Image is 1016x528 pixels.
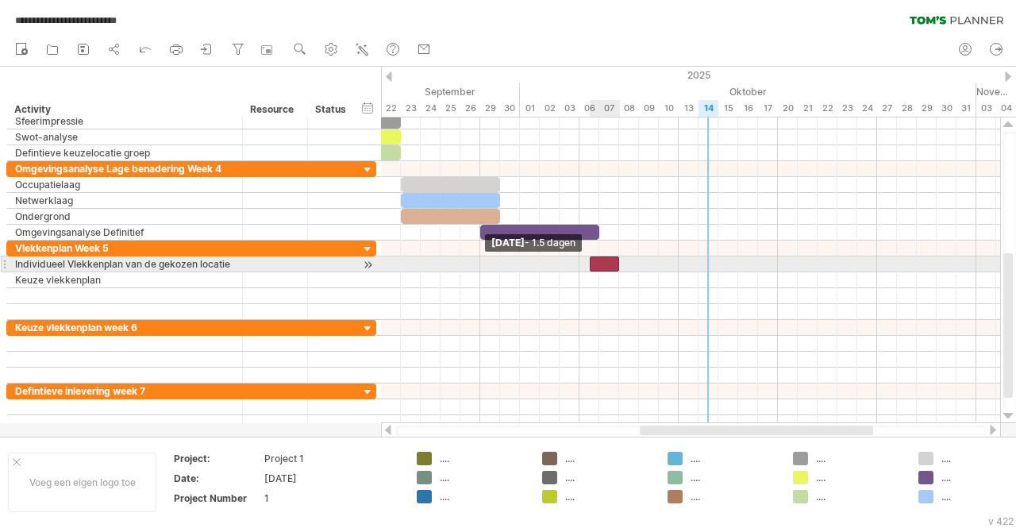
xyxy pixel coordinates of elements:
[691,490,777,503] div: ....
[816,452,902,465] div: ....
[540,100,560,117] div: donderdag, 2 Oktober 2025
[691,471,777,484] div: ....
[565,471,652,484] div: ....
[8,453,156,512] div: Voeg een eigen logo toe
[565,452,652,465] div: ....
[421,100,441,117] div: woensdag, 24 September 2025
[264,472,398,485] div: [DATE]
[639,100,659,117] div: donderdag, 9 Oktober 2025
[15,193,234,208] div: Netwerklaag
[440,471,526,484] div: ....
[798,100,818,117] div: dinsdag, 21 Oktober 2025
[988,515,1014,527] div: v 422
[778,100,798,117] div: maandag, 20 Oktober 2025
[500,100,520,117] div: dinsdag, 30 September 2025
[485,234,582,252] div: [DATE]
[401,100,421,117] div: dinsdag, 23 September 2025
[264,452,398,465] div: Project 1
[360,256,375,273] div: scroll naar activiteit
[480,100,500,117] div: maandag, 29 September 2025
[579,100,599,117] div: maandag, 6 Oktober 2025
[14,102,233,118] div: Activity
[857,100,877,117] div: vrijdag, 24 Oktober 2025
[15,145,234,160] div: Defintieve keuzelocatie groep
[937,100,956,117] div: donderdag, 30 Oktober 2025
[525,237,575,249] span: - 1.5 dagen
[956,100,976,117] div: vrijdag, 31 Oktober 2025
[758,100,778,117] div: vrijdag, 17 Oktober 2025
[877,100,897,117] div: maandag, 27 Oktober 2025
[15,129,234,145] div: Swot-analyse
[440,490,526,503] div: ....
[837,100,857,117] div: donderdag, 23 Oktober 2025
[15,272,234,287] div: Keuze vlekkenplan
[15,225,234,240] div: Omgevingsanalyse Definitief
[174,491,261,505] div: Project Number
[440,452,526,465] div: ....
[264,491,398,505] div: 1
[174,452,261,465] div: Project:
[520,83,976,100] div: Oktober 2025
[15,114,234,129] div: Sfeerimpressie
[15,320,234,335] div: Keuze vlekkenplan week 6
[679,100,698,117] div: maandag, 13 Oktober 2025
[15,177,234,192] div: Occupatielaag
[659,100,679,117] div: vrijdag, 10 Oktober 2025
[15,256,234,272] div: Individueel Vlekkenplan van de gekozen locatie
[897,100,917,117] div: dinsdag, 28 Oktober 2025
[976,100,996,117] div: maandag, 3 November 2025
[174,472,261,485] div: Date:
[816,471,902,484] div: ....
[698,100,718,117] div: dinsdag, 14 Oktober 2025
[460,100,480,117] div: vrijdag, 26 September 2025
[15,241,234,256] div: Vlekkenplan Week 5
[250,102,298,118] div: Resource
[917,100,937,117] div: woensdag, 29 Oktober 2025
[441,100,460,117] div: donderdag, 25 September 2025
[996,100,1016,117] div: dinsdag, 4 November 2025
[315,102,350,118] div: Status
[738,100,758,117] div: donderdag, 16 Oktober 2025
[15,383,234,399] div: Defintieve inlevering week 7
[691,452,777,465] div: ....
[15,161,234,176] div: Omgevingsanalyse Lage benadering Week 4
[818,100,837,117] div: woensdag, 22 Oktober 2025
[560,100,579,117] div: vrijdag, 3 Oktober 2025
[565,490,652,503] div: ....
[816,490,902,503] div: ....
[520,100,540,117] div: woensdag, 1 Oktober 2025
[599,100,619,117] div: dinsdag, 7 Oktober 2025
[619,100,639,117] div: woensdag, 8 Oktober 2025
[15,209,234,224] div: Ondergrond
[381,100,401,117] div: maandag, 22 September 2025
[718,100,738,117] div: woensdag, 15 Oktober 2025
